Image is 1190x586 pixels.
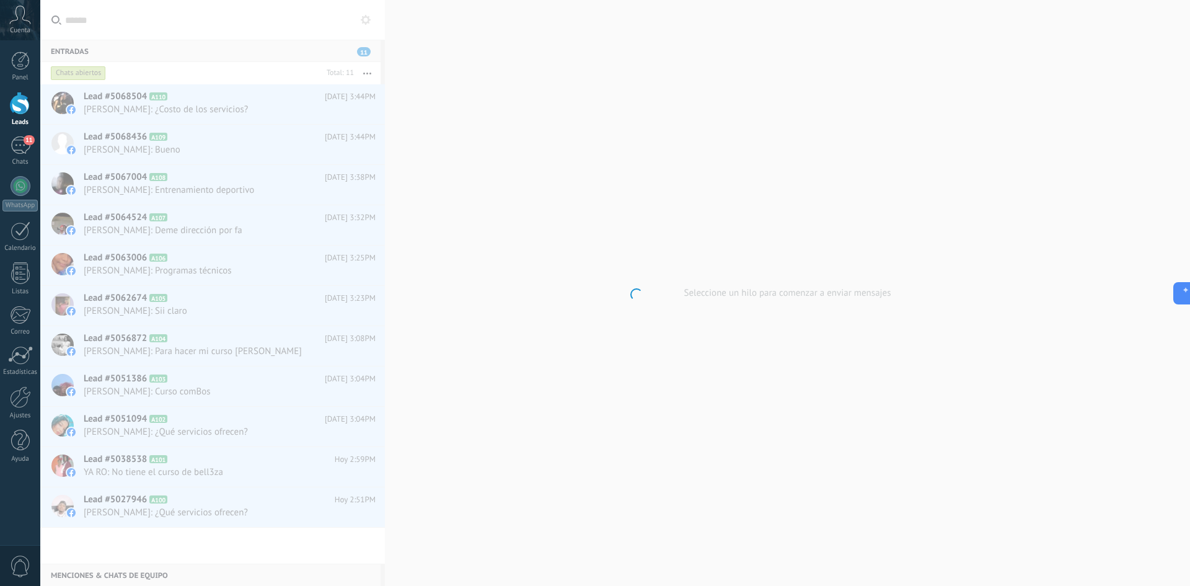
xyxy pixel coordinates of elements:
div: Chats [2,158,38,166]
div: Listas [2,288,38,296]
span: Cuenta [10,27,30,35]
span: 11 [24,135,34,145]
div: Leads [2,118,38,127]
div: Ayuda [2,455,38,463]
div: WhatsApp [2,200,38,211]
div: Estadísticas [2,368,38,376]
div: Calendario [2,244,38,252]
div: Ajustes [2,412,38,420]
div: Correo [2,328,38,336]
div: Panel [2,74,38,82]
